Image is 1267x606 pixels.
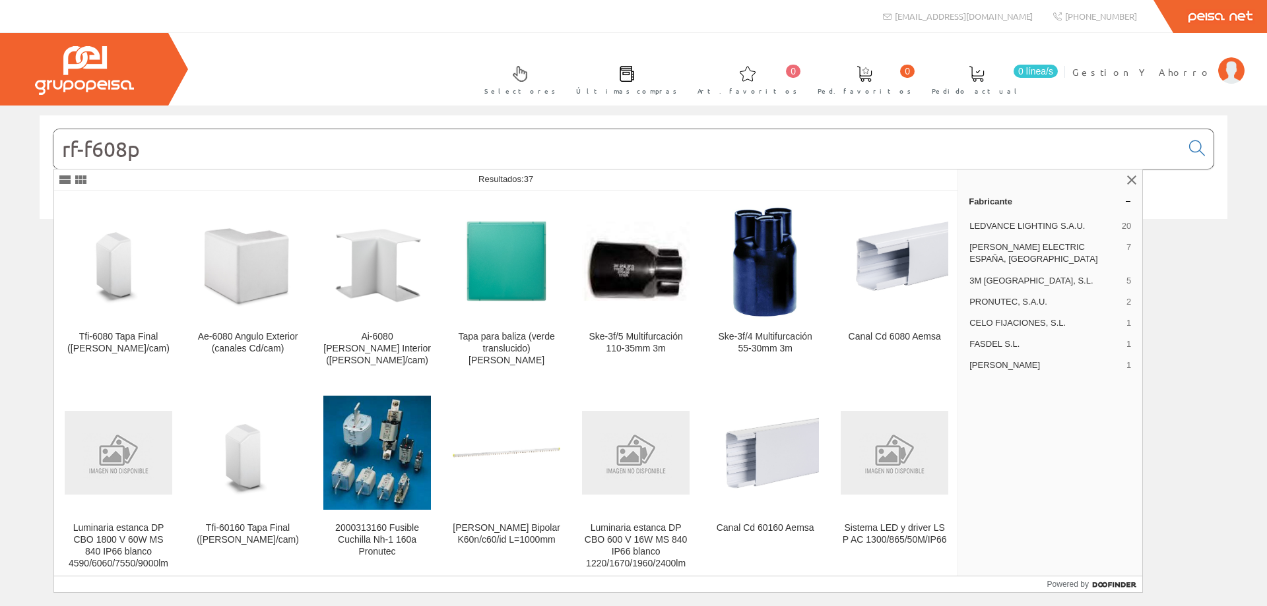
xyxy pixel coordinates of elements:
a: Luminaria estanca DP CBO 600 V 16W MS 840 IP66 blanco 1220/1670/1960/2400lm Luminaria estanca DP ... [571,382,700,585]
span: 1 [1126,317,1131,329]
span: 2 [1126,296,1131,308]
img: Luminaria estanca DP CBO 600 V 16W MS 840 IP66 blanco 1220/1670/1960/2400lm [582,411,690,495]
span: LEDVANCE LIGHTING S.A.U. [969,220,1117,232]
a: Ae-6080 Angulo Exterior (canales Cd/cam) Ae-6080 Angulo Exterior (canales Cd/cam) [183,191,312,382]
div: Canal Cd 6080 Aemsa [841,331,948,343]
a: Canal Cd 60160 Aemsa Canal Cd 60160 Aemsa [701,382,829,585]
span: 0 línea/s [1014,65,1058,78]
img: Peine Bipolar K60n/c60/id L=1000mm [453,399,560,506]
span: 1 [1126,338,1131,350]
a: Ske-3f/4 Multifurcación 55-30mm 3m Ske-3f/4 Multifurcación 55-30mm 3m [701,191,829,382]
div: © Grupo Peisa [40,235,1227,247]
a: Últimas compras [563,55,684,103]
div: Ske-3f/4 Multifurcación 55-30mm 3m [711,331,819,355]
img: Ske-3f/5 Multifurcación 110-35mm 3m [582,222,690,301]
a: Selectores [471,55,562,103]
span: Ped. favoritos [818,84,911,98]
span: 20 [1122,220,1131,232]
img: Canal Cd 6080 Aemsa [841,207,948,315]
span: [PERSON_NAME] ELECTRIC ESPAÑA, [GEOGRAPHIC_DATA] [969,241,1121,265]
div: Ae-6080 Angulo Exterior (canales Cd/cam) [194,331,302,355]
a: Sistema LED y driver LS P AC 1300/865/50M/IP66 Sistema LED y driver LS P AC 1300/865/50M/IP66 [830,382,959,585]
img: Ae-6080 Angulo Exterior (canales Cd/cam) [194,207,302,315]
span: Pedido actual [932,84,1022,98]
a: Gestion Y Ahorro [1072,55,1245,67]
a: Fabricante [958,191,1142,212]
a: Peine Bipolar K60n/c60/id L=1000mm [PERSON_NAME] Bipolar K60n/c60/id L=1000mm [442,382,571,585]
span: FASDEL S.L. [969,338,1121,350]
input: Buscar... [53,129,1181,169]
div: Luminaria estanca DP CBO 600 V 16W MS 840 IP66 blanco 1220/1670/1960/2400lm [582,522,690,570]
div: Ske-3f/5 Multifurcación 110-35mm 3m [582,331,690,355]
a: Tapa para baliza (verde translucido) simon Tapa para baliza (verde translucido) [PERSON_NAME] [442,191,571,382]
img: 2000313160 Fusible Cuchilla Nh-1 160a Pronutec [323,396,431,509]
span: 0 [786,65,800,78]
div: Tfi-6080 Tapa Final ([PERSON_NAME]/cam) [65,331,172,355]
a: Tfi-60160 Tapa Final (canales Cd/cam) Tfi-60160 Tapa Final ([PERSON_NAME]/cam) [183,382,312,585]
a: Ai-6080 Angulo Interior (canales Cd/cam) Ai-6080 [PERSON_NAME] Interior ([PERSON_NAME]/cam) [313,191,441,382]
div: 2000313160 Fusible Cuchilla Nh-1 160a Pronutec [323,522,431,558]
a: Tfi-6080 Tapa Final (canales Cd/cam) Tfi-6080 Tapa Final ([PERSON_NAME]/cam) [54,191,183,382]
a: Luminaria estanca DP CBO 1800 V 60W MS 840 IP66 blanco 4590/6060/7550/9000lm Luminaria estanca DP... [54,382,183,585]
span: PRONUTEC, S.A.U. [969,296,1121,308]
img: Tfi-60160 Tapa Final (canales Cd/cam) [194,399,302,506]
img: Tfi-6080 Tapa Final (canales Cd/cam) [65,207,172,315]
img: Ai-6080 Angulo Interior (canales Cd/cam) [323,207,431,315]
span: [PHONE_NUMBER] [1065,11,1137,22]
span: 1 [1126,359,1131,371]
span: 7 [1126,241,1131,265]
div: Canal Cd 60160 Aemsa [711,522,819,534]
a: Canal Cd 6080 Aemsa Canal Cd 6080 Aemsa [830,191,959,382]
span: Selectores [484,84,556,98]
span: 3M [GEOGRAPHIC_DATA], S.L. [969,275,1121,287]
a: Powered by [1047,576,1143,592]
img: Sistema LED y driver LS P AC 1300/865/50M/IP66 [841,411,948,495]
img: Luminaria estanca DP CBO 1800 V 60W MS 840 IP66 blanco 4590/6060/7550/9000lm [65,411,172,495]
div: Tfi-60160 Tapa Final ([PERSON_NAME]/cam) [194,522,302,546]
a: Ske-3f/5 Multifurcación 110-35mm 3m Ske-3f/5 Multifurcación 110-35mm 3m [571,191,700,382]
span: Powered by [1047,578,1089,590]
a: 2000313160 Fusible Cuchilla Nh-1 160a Pronutec 2000313160 Fusible Cuchilla Nh-1 160a Pronutec [313,382,441,585]
span: 0 [900,65,915,78]
span: CELO FIJACIONES, S.L. [969,317,1121,329]
img: Ske-3f/4 Multifurcación 55-30mm 3m [729,202,802,320]
img: Canal Cd 60160 Aemsa [711,399,819,506]
div: [PERSON_NAME] Bipolar K60n/c60/id L=1000mm [453,522,560,546]
div: Tapa para baliza (verde translucido) [PERSON_NAME] [453,331,560,367]
div: Sistema LED y driver LS P AC 1300/865/50M/IP66 [841,522,948,546]
span: Art. favoritos [698,84,797,98]
div: Ai-6080 [PERSON_NAME] Interior ([PERSON_NAME]/cam) [323,331,431,367]
span: 37 [524,174,533,184]
span: Resultados: [478,174,533,184]
span: Últimas compras [576,84,677,98]
span: 5 [1126,275,1131,287]
span: [EMAIL_ADDRESS][DOMAIN_NAME] [895,11,1033,22]
div: Luminaria estanca DP CBO 1800 V 60W MS 840 IP66 blanco 4590/6060/7550/9000lm [65,522,172,570]
img: Tapa para baliza (verde translucido) simon [453,207,560,315]
img: Grupo Peisa [35,46,134,95]
span: [PERSON_NAME] [969,359,1121,371]
span: Gestion Y Ahorro [1072,65,1212,78]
